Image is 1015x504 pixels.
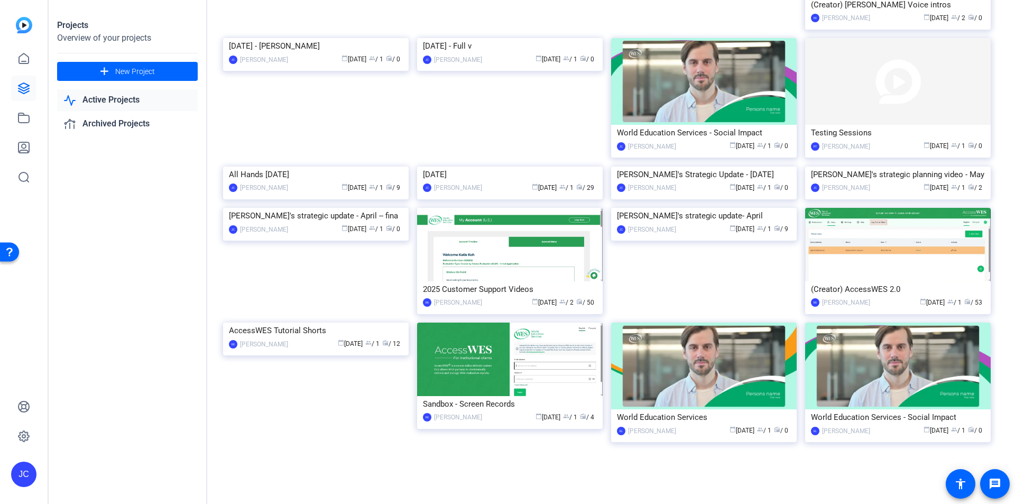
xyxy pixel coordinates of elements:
div: JC [617,184,625,192]
div: [PERSON_NAME] [822,13,870,23]
mat-icon: add [98,65,111,78]
div: [PERSON_NAME]'s Strategic Update - [DATE] [617,167,791,182]
span: group [951,14,957,20]
span: / 1 [563,56,577,63]
span: calendar_today [536,413,542,419]
span: calendar_today [920,298,926,305]
span: / 0 [774,427,788,434]
span: calendar_today [342,225,348,231]
span: radio [576,184,583,190]
div: [PERSON_NAME] [822,182,870,193]
img: blue-gradient.svg [16,17,32,33]
div: [PERSON_NAME] [822,141,870,152]
span: / 1 [559,184,574,191]
span: / 0 [386,225,400,233]
span: calendar_today [924,14,930,20]
span: / 1 [757,142,771,150]
span: calendar_today [342,55,348,61]
span: radio [774,184,780,190]
span: / 1 [369,56,383,63]
span: calendar_today [730,426,736,433]
div: JC [229,184,237,192]
div: [PERSON_NAME] [240,339,288,350]
span: calendar_today [730,225,736,231]
span: / 53 [964,299,982,306]
div: [PERSON_NAME]'s strategic update - April -- fina [229,208,403,224]
span: / 12 [382,340,400,347]
span: / 9 [774,225,788,233]
div: [PERSON_NAME] [434,54,482,65]
span: / 1 [951,427,965,434]
span: group [369,225,375,231]
span: / 0 [968,427,982,434]
span: / 2 [559,299,574,306]
div: EL [617,427,625,435]
span: [DATE] [536,56,560,63]
span: [DATE] [342,184,366,191]
div: [PERSON_NAME] [434,412,482,423]
div: KK [423,298,431,307]
span: calendar_today [532,298,538,305]
span: radio [576,298,583,305]
span: group [559,184,566,190]
span: radio [774,142,780,148]
div: KK [423,413,431,421]
div: Overview of your projects [57,32,198,44]
span: group [369,55,375,61]
span: calendar_today [924,426,930,433]
div: World Education Services - Social Impact [617,125,791,141]
span: group [757,225,763,231]
span: group [559,298,566,305]
span: calendar_today [342,184,348,190]
a: Active Projects [57,89,198,111]
span: calendar_today [924,184,930,190]
span: [DATE] [342,225,366,233]
span: calendar_today [532,184,538,190]
span: group [563,55,569,61]
div: (Creator) AccessWES 2.0 [811,281,985,297]
span: radio [968,184,974,190]
div: JC [617,142,625,151]
span: radio [968,142,974,148]
span: radio [968,14,974,20]
div: [DATE] - Full v [423,38,597,54]
span: group [951,426,957,433]
span: [DATE] [730,427,754,434]
div: EL [811,427,819,435]
div: All Hands [DATE] [229,167,403,182]
div: JC [229,56,237,64]
span: / 1 [757,427,771,434]
mat-icon: message [989,478,1001,490]
span: [DATE] [730,225,754,233]
span: radio [382,340,389,346]
span: group [369,184,375,190]
div: Sandbox - Screen Records [423,396,597,412]
span: calendar_today [924,142,930,148]
span: group [563,413,569,419]
span: / 1 [757,225,771,233]
div: AccessWES Tutorial Shorts [229,323,403,338]
div: JC [423,56,431,64]
span: / 1 [365,340,380,347]
span: group [951,184,957,190]
span: [DATE] [342,56,366,63]
div: KK [229,340,237,349]
span: / 2 [951,14,965,22]
span: [DATE] [536,414,560,421]
div: JC [811,184,819,192]
span: group [757,184,763,190]
span: radio [386,225,392,231]
span: radio [774,225,780,231]
span: New Project [115,66,155,77]
span: radio [774,426,780,433]
div: [PERSON_NAME] [240,224,288,235]
span: [DATE] [730,142,754,150]
span: [DATE] [532,184,557,191]
span: [DATE] [532,299,557,306]
span: / 1 [757,184,771,191]
div: [PERSON_NAME] [628,182,676,193]
div: [PERSON_NAME]'s strategic planning video - May [811,167,985,182]
span: group [947,298,954,305]
div: [PERSON_NAME] [434,297,482,308]
span: [DATE] [924,14,948,22]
